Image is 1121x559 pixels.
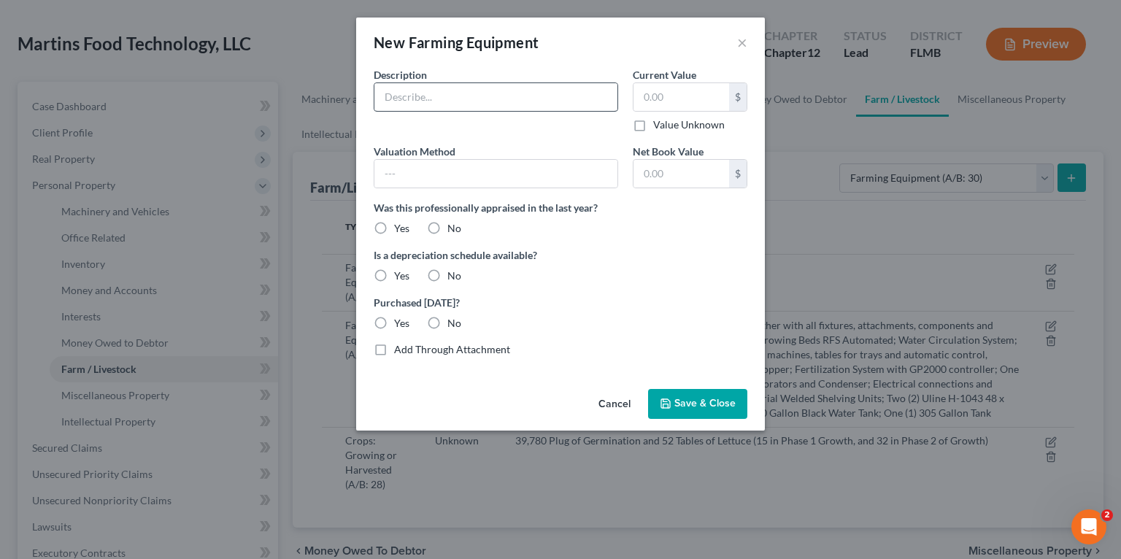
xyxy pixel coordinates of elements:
[674,398,736,410] span: Save & Close
[648,389,747,420] button: Save & Close
[653,117,725,132] label: Value Unknown
[633,160,729,188] input: 0.00
[394,269,409,283] label: Yes
[409,34,539,51] span: Farming Equipment
[394,316,409,331] label: Yes
[1071,509,1106,544] iframe: Intercom live chat
[447,221,461,236] label: No
[374,83,617,111] input: Describe...
[729,160,747,188] div: $
[374,247,747,263] label: Is a depreciation schedule available?
[374,69,427,81] span: Description
[729,83,747,111] div: $
[374,144,455,159] label: Valuation Method
[1101,509,1113,521] span: 2
[394,221,409,236] label: Yes
[633,67,696,82] label: Current Value
[374,34,405,51] span: New
[587,390,642,420] button: Cancel
[374,295,747,310] label: Purchased [DATE]?
[374,200,747,215] label: Was this professionally appraised in the last year?
[737,34,747,51] button: ×
[394,342,510,357] label: Add Through Attachment
[374,160,617,188] input: ---
[633,144,704,159] label: Net Book Value
[447,269,461,283] label: No
[633,83,729,111] input: 0.00
[447,316,461,331] label: No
